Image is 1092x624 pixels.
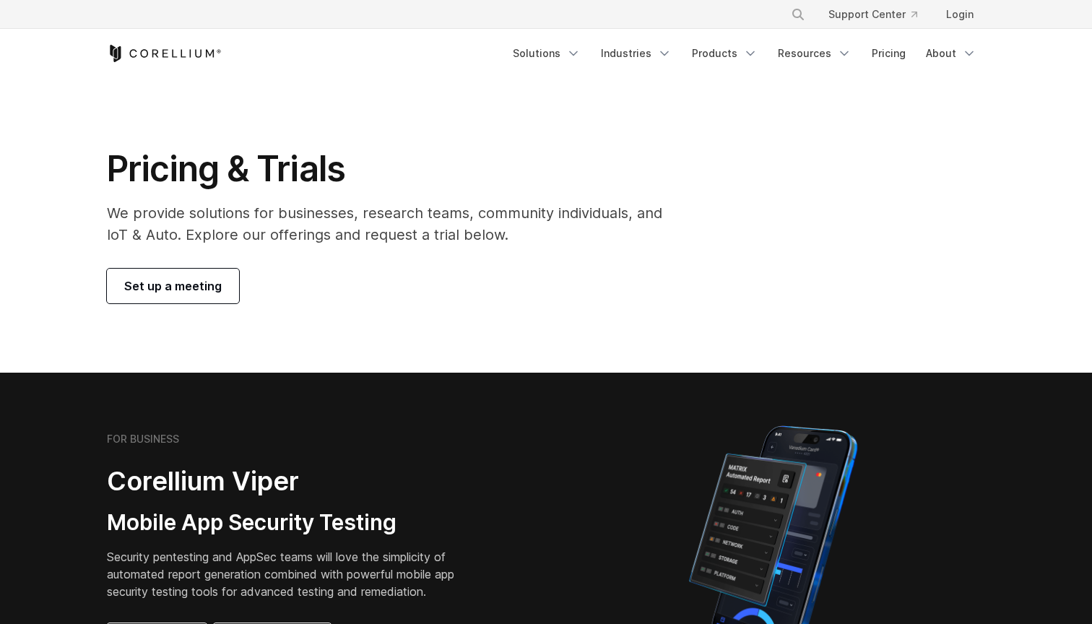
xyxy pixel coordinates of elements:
[817,1,929,27] a: Support Center
[683,40,766,66] a: Products
[504,40,589,66] a: Solutions
[863,40,914,66] a: Pricing
[107,548,477,600] p: Security pentesting and AppSec teams will love the simplicity of automated report generation comb...
[917,40,985,66] a: About
[107,433,179,446] h6: FOR BUSINESS
[107,202,682,246] p: We provide solutions for businesses, research teams, community individuals, and IoT & Auto. Explo...
[107,147,682,191] h1: Pricing & Trials
[769,40,860,66] a: Resources
[107,45,222,62] a: Corellium Home
[504,40,985,66] div: Navigation Menu
[592,40,680,66] a: Industries
[107,269,239,303] a: Set up a meeting
[107,509,477,537] h3: Mobile App Security Testing
[935,1,985,27] a: Login
[107,465,477,498] h2: Corellium Viper
[773,1,985,27] div: Navigation Menu
[124,277,222,295] span: Set up a meeting
[785,1,811,27] button: Search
